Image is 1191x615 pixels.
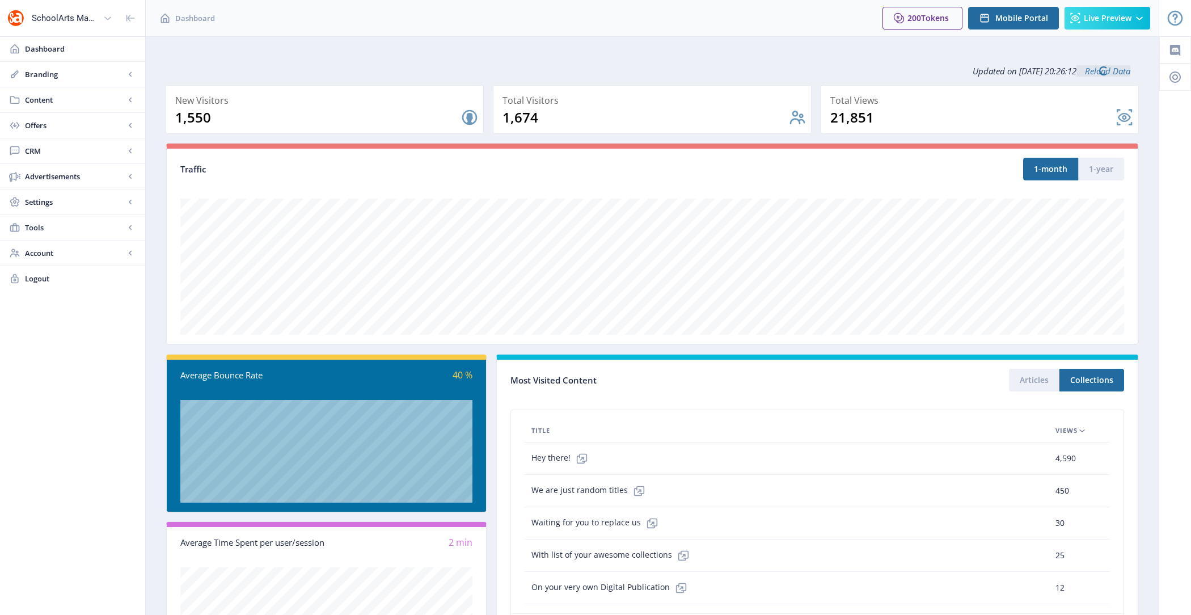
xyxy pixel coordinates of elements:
div: Updated on [DATE] 20:26:12 [166,57,1139,85]
div: 1,550 [175,108,461,127]
span: Live Preview [1084,14,1131,23]
button: Collections [1059,369,1124,391]
button: 200Tokens [882,7,962,30]
div: 1,674 [502,108,788,127]
span: With list of your awesome collections [531,544,695,567]
span: 450 [1055,484,1069,498]
div: Total Views [830,92,1134,108]
div: 21,851 [830,108,1116,127]
div: Average Bounce Rate [180,369,327,382]
span: Mobile Portal [995,14,1048,23]
span: Views [1055,424,1078,437]
button: Live Preview [1065,7,1150,30]
img: properties.app_icon.png [7,9,25,27]
span: Logout [25,273,136,284]
button: Articles [1009,369,1059,391]
div: New Visitors [175,92,479,108]
a: Reload Data [1076,65,1130,77]
span: We are just random titles [531,479,651,502]
span: Advertisements [25,171,125,182]
div: 2 min [327,536,473,549]
span: Branding [25,69,125,80]
span: 30 [1055,516,1065,530]
span: On your very own Digital Publication [531,576,692,599]
span: 25 [1055,549,1065,562]
button: Mobile Portal [968,7,1059,30]
span: CRM [25,145,125,157]
span: Content [25,94,125,106]
button: 1-month [1023,158,1078,180]
span: Offers [25,120,125,131]
div: Average Time Spent per user/session [180,536,327,549]
div: Total Visitors [502,92,806,108]
span: Title [531,424,550,437]
span: 40 % [453,369,472,381]
span: 12 [1055,581,1065,595]
span: Waiting for you to replace us [531,512,664,534]
span: Tools [25,222,125,233]
span: Settings [25,196,125,208]
span: Dashboard [25,43,136,54]
span: Dashboard [175,12,215,24]
div: Traffic [180,163,652,176]
span: Hey there! [531,447,593,470]
button: 1-year [1078,158,1124,180]
div: Most Visited Content [510,372,817,389]
div: SchoolArts Magazine [32,6,99,31]
span: Account [25,247,125,259]
span: 4,590 [1055,452,1076,465]
span: Tokens [921,12,949,23]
